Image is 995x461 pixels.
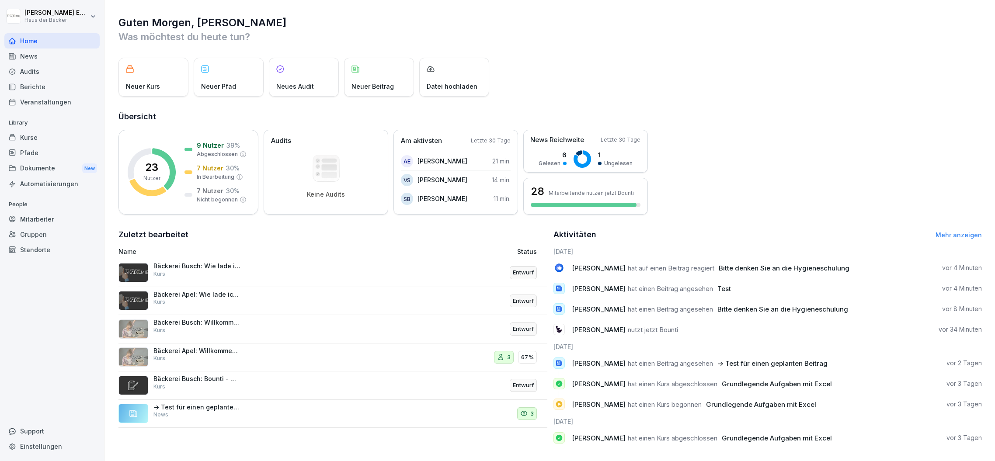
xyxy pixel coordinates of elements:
[417,175,467,184] p: [PERSON_NAME]
[197,186,223,195] p: 7 Nutzer
[539,159,560,167] p: Gelesen
[4,160,100,177] div: Dokumente
[572,305,626,313] span: [PERSON_NAME]
[513,325,534,333] p: Entwurf
[572,326,626,334] span: [PERSON_NAME]
[271,136,291,146] p: Audits
[153,270,165,278] p: Kurs
[197,163,223,173] p: 7 Nutzer
[936,231,982,239] a: Mehr anzeigen
[226,163,240,173] p: 30 %
[153,411,168,419] p: News
[4,79,100,94] a: Berichte
[722,380,832,388] span: Grundlegende Aufgaben mit Excel
[628,305,713,313] span: hat einen Beitrag angesehen
[401,136,442,146] p: Am aktivsten
[492,156,511,166] p: 21 min.
[601,136,640,144] p: Letzte 30 Tage
[118,30,982,44] p: Was möchtest du heute tun?
[604,159,633,167] p: Ungelesen
[722,434,832,442] span: Grundlegende Aufgaben mit Excel
[4,49,100,64] a: News
[572,359,626,367] span: [PERSON_NAME]
[118,16,982,30] h1: Guten Morgen, [PERSON_NAME]
[4,242,100,257] div: Standorte
[4,227,100,242] a: Gruppen
[153,262,241,270] p: Bäckerei Busch: Wie lade ich mir die Bounti App herunter?
[494,194,511,203] p: 11 min.
[549,190,634,196] p: Mitarbeitende nutzen jetzt Bounti
[4,211,100,227] div: Mitarbeiter
[118,400,547,428] a: -> Test für einen geplanten BeitragNews3
[946,379,982,388] p: vor 3 Tagen
[946,359,982,367] p: vor 2 Tagen
[531,184,544,199] h3: 28
[4,130,100,145] a: Kurse
[145,162,158,173] p: 23
[153,375,241,383] p: Bäckerei Busch: Bounti - Wie erzeuge ich einen Kursbericht?
[946,400,982,409] p: vor 3 Tagen
[118,347,148,367] img: q9sahz27cr80k0viuyzdhycv.png
[628,359,713,367] span: hat einen Beitrag angesehen
[471,137,511,145] p: Letzte 30 Tage
[4,145,100,160] a: Pfade
[118,111,982,123] h2: Übersicht
[153,326,165,334] p: Kurs
[706,400,816,409] span: Grundlegende Aufgaben mit Excel
[598,150,633,159] p: 1
[628,284,713,293] span: hat einen Beitrag angesehen
[197,141,224,150] p: 9 Nutzer
[118,371,547,400] a: Bäckerei Busch: Bounti - Wie erzeuge ich einen Kursbericht?KursEntwurf
[118,319,148,339] img: q9sahz27cr80k0viuyzdhycv.png
[82,163,97,173] div: New
[153,291,241,298] p: Bäckerei Apel: Wie lade ich mir die Bounti App herunter?
[553,247,982,256] h6: [DATE]
[24,17,88,23] p: Haus der Bäcker
[717,284,731,293] span: Test
[628,326,678,334] span: nutzt jetzt Bounti
[4,176,100,191] a: Automatisierungen
[572,264,626,272] span: [PERSON_NAME]
[226,141,240,150] p: 39 %
[153,347,241,355] p: Bäckerei Apel: Willkommen in der Haus der Bäcker Akademie mit Bounti!
[126,82,160,91] p: Neuer Kurs
[719,264,849,272] span: Bitte denken Sie an die Hygieneschulung
[628,400,702,409] span: hat einen Kurs begonnen
[4,160,100,177] a: DokumenteNew
[4,94,100,110] a: Veranstaltungen
[118,343,547,372] a: Bäckerei Apel: Willkommen in der Haus der Bäcker Akademie mit Bounti!Kurs367%
[628,380,717,388] span: hat einen Kurs abgeschlossen
[4,33,100,49] div: Home
[939,325,982,334] p: vor 34 Minuten
[24,9,88,17] p: [PERSON_NAME] Ehlerding
[118,229,547,241] h2: Zuletzt bearbeitet
[507,353,511,362] p: 3
[628,434,717,442] span: hat einen Kurs abgeschlossen
[118,376,148,395] img: yv9h8086xynjfnu9qnkzu07k.png
[4,439,100,454] a: Einstellungen
[572,380,626,388] span: [PERSON_NAME]
[153,403,241,411] p: -> Test für einen geplanten Beitrag
[307,191,345,198] p: Keine Audits
[553,229,596,241] h2: Aktivitäten
[553,417,982,426] h6: [DATE]
[4,423,100,439] div: Support
[417,156,467,166] p: [PERSON_NAME]
[427,82,477,91] p: Datei hochladen
[401,193,413,205] div: SB
[942,263,982,272] p: vor 4 Minuten
[492,175,511,184] p: 14 min.
[517,247,537,256] p: Status
[717,305,848,313] span: Bitte denken Sie an die Hygieneschulung
[513,297,534,305] p: Entwurf
[197,196,238,204] p: Nicht begonnen
[118,315,547,343] a: Bäckerei Busch: Willkommen in der Haus der Bäcker Akademie mit Bounti!KursEntwurf
[513,381,534,390] p: Entwurf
